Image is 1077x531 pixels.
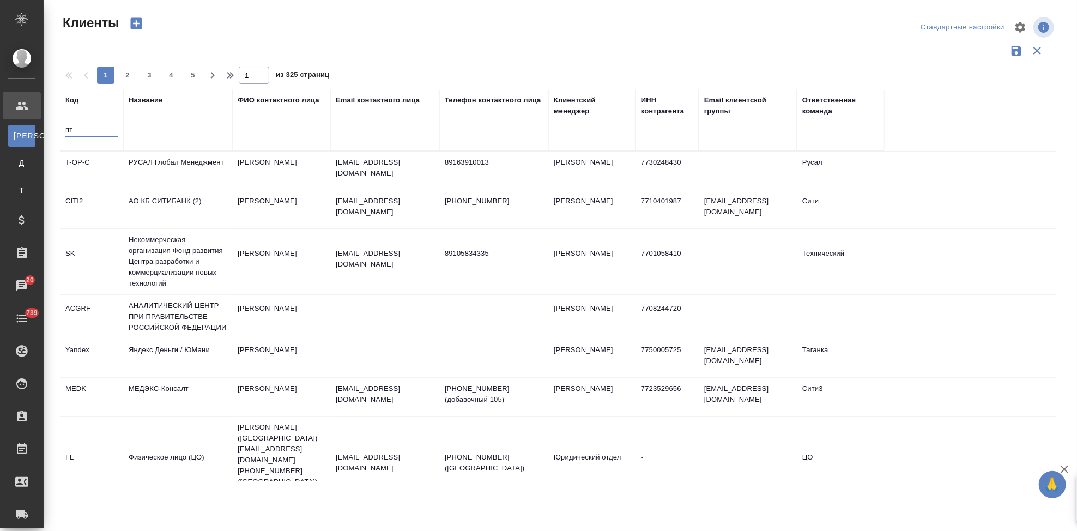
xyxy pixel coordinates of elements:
[123,190,232,228] td: АО КБ СИТИБАНК (2)
[445,157,543,168] p: 89163910013
[162,67,180,84] button: 4
[1039,471,1066,498] button: 🙏
[797,190,884,228] td: Сити
[3,305,41,332] a: 739
[276,68,329,84] span: из 325 страниц
[548,378,636,416] td: [PERSON_NAME]
[641,95,693,117] div: ИНН контрагента
[141,70,158,81] span: 3
[60,446,123,485] td: FL
[1006,40,1027,61] button: Сохранить фильтры
[445,196,543,207] p: [PHONE_NUMBER]
[8,125,35,147] a: [PERSON_NAME]
[119,67,136,84] button: 2
[232,190,330,228] td: [PERSON_NAME]
[336,452,434,474] p: [EMAIL_ADDRESS][DOMAIN_NAME]
[60,190,123,228] td: CITI2
[60,243,123,281] td: SK
[141,67,158,84] button: 3
[636,190,699,228] td: 7710401987
[636,152,699,190] td: 7730248430
[699,190,797,228] td: [EMAIL_ADDRESS][DOMAIN_NAME]
[14,158,30,168] span: Д
[797,243,884,281] td: Технический
[445,95,541,106] div: Телефон контактного лица
[8,179,35,201] a: Т
[20,275,40,286] span: 20
[445,452,543,474] p: [PHONE_NUMBER] ([GEOGRAPHIC_DATA])
[60,378,123,416] td: MEDK
[184,67,202,84] button: 5
[548,243,636,281] td: [PERSON_NAME]
[548,190,636,228] td: [PERSON_NAME]
[797,152,884,190] td: Русал
[123,14,149,33] button: Создать
[232,339,330,377] td: [PERSON_NAME]
[797,446,884,485] td: ЦО
[60,152,123,190] td: T-OP-C
[704,95,791,117] div: Email клиентской группы
[548,446,636,485] td: Юридический отдел
[14,185,30,196] span: Т
[238,95,319,106] div: ФИО контактного лица
[336,383,434,405] p: [EMAIL_ADDRESS][DOMAIN_NAME]
[336,248,434,270] p: [EMAIL_ADDRESS][DOMAIN_NAME]
[232,152,330,190] td: [PERSON_NAME]
[232,378,330,416] td: [PERSON_NAME]
[636,446,699,485] td: -
[123,378,232,416] td: МЕДЭКС-Консалт
[1027,40,1048,61] button: Сбросить фильтры
[802,95,879,117] div: Ответственная команда
[123,295,232,339] td: АНАЛИТИЧЕСКИЙ ЦЕНТР ПРИ ПРАВИТЕЛЬСТВЕ РОССИЙСКОЙ ФЕДЕРАЦИИ
[797,339,884,377] td: Таганка
[119,70,136,81] span: 2
[636,339,699,377] td: 7750005725
[232,298,330,336] td: [PERSON_NAME]
[548,339,636,377] td: [PERSON_NAME]
[162,70,180,81] span: 4
[20,307,44,318] span: 739
[797,378,884,416] td: Сити3
[1033,17,1056,38] span: Посмотреть информацию
[699,339,797,377] td: [EMAIL_ADDRESS][DOMAIN_NAME]
[445,248,543,259] p: 89105834335
[699,378,797,416] td: [EMAIL_ADDRESS][DOMAIN_NAME]
[636,243,699,281] td: 7701058410
[636,378,699,416] td: 7723529656
[232,243,330,281] td: [PERSON_NAME]
[129,95,162,106] div: Название
[445,383,543,405] p: [PHONE_NUMBER] (добавочный 105)
[336,196,434,218] p: [EMAIL_ADDRESS][DOMAIN_NAME]
[14,130,30,141] span: [PERSON_NAME]
[123,229,232,294] td: Некоммерческая организация Фонд развития Центра разработки и коммерциализации новых технологий
[336,157,434,179] p: [EMAIL_ADDRESS][DOMAIN_NAME]
[232,417,330,515] td: [PERSON_NAME] ([GEOGRAPHIC_DATA]) [EMAIL_ADDRESS][DOMAIN_NAME] [PHONE_NUMBER] ([GEOGRAPHIC_DATA])...
[8,152,35,174] a: Д
[60,298,123,336] td: ACGRF
[554,95,630,117] div: Клиентский менеджер
[548,298,636,336] td: [PERSON_NAME]
[918,19,1007,36] div: split button
[123,152,232,190] td: РУСАЛ Глобал Менеджмент
[123,339,232,377] td: Яндекс Деньги / ЮМани
[1007,14,1033,40] span: Настроить таблицу
[123,446,232,485] td: Физическое лицо (ЦО)
[336,95,420,106] div: Email контактного лица
[65,95,78,106] div: Код
[184,70,202,81] span: 5
[548,152,636,190] td: [PERSON_NAME]
[636,298,699,336] td: 7708244720
[60,14,119,32] span: Клиенты
[3,272,41,299] a: 20
[60,339,123,377] td: Yandex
